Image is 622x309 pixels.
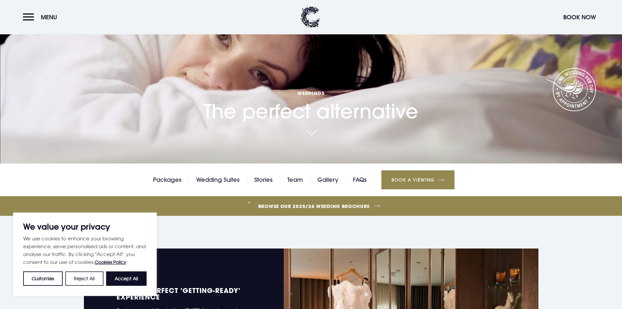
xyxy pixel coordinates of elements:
[196,175,240,185] a: Wedding Suites
[23,223,147,231] p: We value your privacy
[560,10,599,24] button: Book Now
[287,175,303,185] a: Team
[153,175,182,185] a: Packages
[23,10,60,24] button: Menu
[381,170,455,189] a: Book a Viewing
[23,234,147,266] p: We use cookies to enhance your browsing experience, serve personalised ads or content, and analys...
[13,213,157,296] div: We value your privacy
[204,90,418,96] span: Weddings
[204,52,418,123] h1: The perfect alternative
[41,13,57,21] span: Menu
[65,271,103,286] button: Reject All
[23,271,63,286] button: Customise
[300,7,320,28] img: Clandeboye Lodge
[106,271,147,286] button: Accept All
[353,175,367,185] a: FAQs
[317,175,338,185] a: Gallery
[254,175,273,185] a: Stories
[95,259,126,265] a: Cookies Policy
[117,287,251,300] h5: WIN the perfect 'Getting-Ready' experience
